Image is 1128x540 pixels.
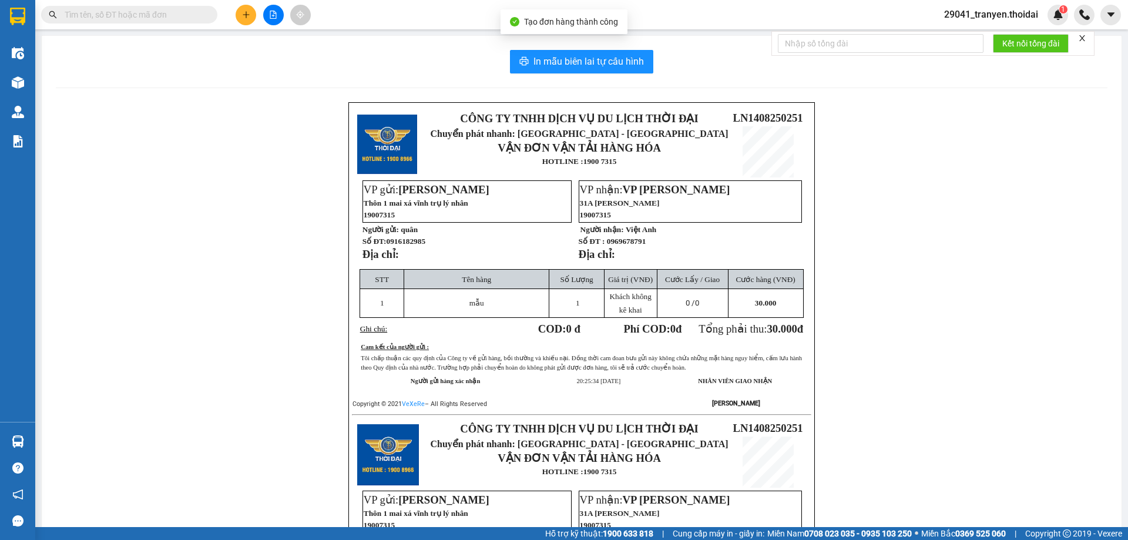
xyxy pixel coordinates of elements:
[580,225,624,234] strong: Người nhận:
[462,275,491,284] span: Tên hàng
[18,51,120,92] span: Chuyển phát nhanh: [GEOGRAPHIC_DATA] - [GEOGRAPHIC_DATA]
[686,298,699,307] span: 0 /
[10,8,25,25] img: logo-vxr
[673,527,764,540] span: Cung cấp máy in - giấy in:
[755,298,777,307] span: 30.000
[398,183,489,196] span: [PERSON_NAME]
[498,142,661,154] strong: VẬN ĐƠN VẬN TẢI HÀNG HÓA
[364,199,468,207] span: Thôn 1 mai xá vĩnh trụ lý nhân
[608,275,653,284] span: Giá trị (VNĐ)
[579,248,615,260] strong: Địa chỉ:
[538,323,580,335] strong: COD:
[375,275,389,284] span: STT
[560,275,593,284] span: Số Lượng
[580,509,660,518] span: 31A [PERSON_NAME]
[609,292,651,314] span: Khách không kê khai
[797,323,803,335] span: đ
[993,34,1069,53] button: Kết nối tổng đài
[12,515,23,526] span: message
[1100,5,1121,25] button: caret-down
[431,129,728,139] span: Chuyển phát nhanh: [GEOGRAPHIC_DATA] - [GEOGRAPHIC_DATA]
[915,531,918,536] span: ⚪️
[733,422,803,434] span: LN1408250251
[623,323,681,335] strong: Phí COD: đ
[21,9,116,48] strong: CÔNG TY TNHH DỊCH VỤ DU LỊCH THỜI ĐẠI
[519,56,529,68] span: printer
[698,378,772,384] strong: NHÂN VIÊN GIAO NHẬN
[364,494,489,506] span: VP gửi:
[623,494,730,506] span: VP [PERSON_NAME]
[1079,9,1090,20] img: phone-icon
[699,323,803,335] span: Tổng phải thu:
[469,298,484,307] span: mẫu
[460,112,698,125] strong: CÔNG TY TNHH DỊCH VỤ DU LỊCH THỜI ĐẠI
[1015,527,1016,540] span: |
[580,210,611,219] span: 19007315
[362,248,399,260] strong: Địa chỉ:
[236,5,256,25] button: plus
[670,323,676,335] span: 0
[12,106,24,118] img: warehouse-icon
[580,183,730,196] span: VP nhận:
[626,225,656,234] span: Việt Anh
[364,521,395,529] span: 19007315
[712,400,760,407] strong: [PERSON_NAME]
[1106,9,1116,20] span: caret-down
[1078,34,1086,42] span: close
[12,435,24,448] img: warehouse-icon
[12,489,23,500] span: notification
[242,11,250,19] span: plus
[6,42,14,102] img: logo
[263,5,284,25] button: file-add
[767,527,912,540] span: Miền Nam
[364,210,395,219] span: 19007315
[402,400,425,408] a: VeXeRe
[361,355,802,371] span: Tôi chấp thuận các quy định của Công ty về gửi hàng, bồi thường và khiếu nại. Đồng thời cam đoan ...
[362,237,425,246] strong: Số ĐT:
[566,323,580,335] span: 0 đ
[49,11,57,19] span: search
[583,157,617,166] strong: 1900 7315
[576,378,620,384] span: 20:25:34 [DATE]
[935,7,1048,22] span: 29041_tranyen.thoidai
[360,324,387,333] span: Ghi chú:
[778,34,983,53] input: Nhập số tổng đài
[364,509,468,518] span: Thôn 1 mai xá vĩnh trụ lý nhân
[580,494,730,506] span: VP nhận:
[733,112,803,124] span: LN1408250251
[401,225,418,234] span: quân
[580,521,611,529] span: 19007315
[542,157,583,166] strong: HOTLINE :
[269,11,277,19] span: file-add
[65,8,203,21] input: Tìm tên, số ĐT hoặc mã đơn
[662,527,664,540] span: |
[460,422,698,435] strong: CÔNG TY TNHH DỊCH VỤ DU LỊCH THỜI ĐẠI
[411,378,481,384] strong: Người gửi hàng xác nhận
[12,47,24,59] img: warehouse-icon
[736,275,795,284] span: Cước hàng (VNĐ)
[695,298,699,307] span: 0
[362,225,399,234] strong: Người gửi:
[580,199,660,207] span: 31A [PERSON_NAME]
[804,529,912,538] strong: 0708 023 035 - 0935 103 250
[498,452,661,464] strong: VẬN ĐƠN VẬN TẢI HÀNG HÓA
[1002,37,1059,50] span: Kết nối tổng đài
[12,135,24,147] img: solution-icon
[545,527,653,540] span: Hỗ trợ kỹ thuật:
[524,17,618,26] span: Tạo đơn hàng thành công
[955,529,1006,538] strong: 0369 525 060
[542,467,583,476] strong: HOTLINE :
[1053,9,1063,20] img: icon-new-feature
[510,50,653,73] button: printerIn mẫu biên lai tự cấu hình
[357,424,419,486] img: logo
[357,115,417,175] img: logo
[510,17,519,26] span: check-circle
[1063,529,1071,538] span: copyright
[576,298,580,307] span: 1
[767,323,797,335] span: 30.000
[380,298,384,307] span: 1
[352,400,487,408] span: Copyright © 2021 – All Rights Reserved
[603,529,653,538] strong: 1900 633 818
[1061,5,1065,14] span: 1
[579,237,605,246] strong: Số ĐT :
